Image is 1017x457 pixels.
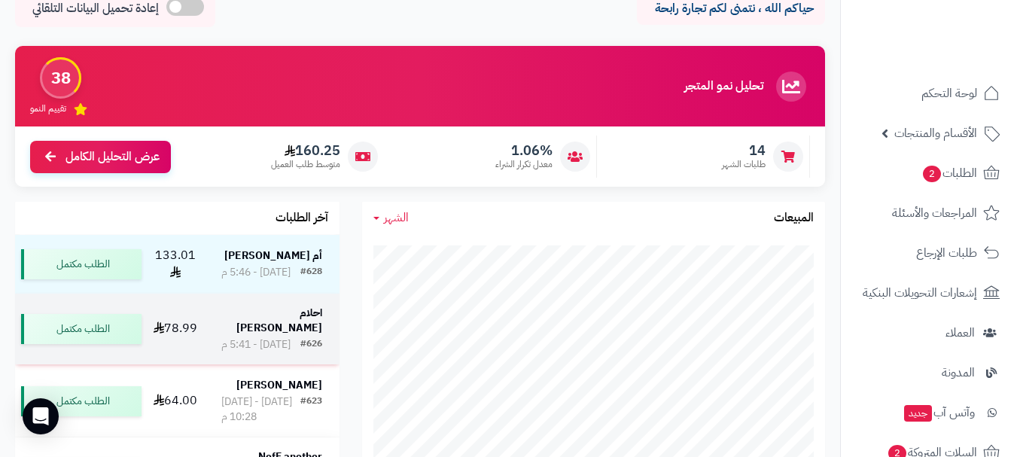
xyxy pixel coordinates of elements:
td: 78.99 [148,294,204,364]
span: وآتس آب [903,402,975,423]
span: متوسط طلب العميل [271,158,340,171]
div: [DATE] - [DATE] 10:28 م [221,395,300,425]
div: الطلب مكتمل [21,314,142,344]
td: 133.01 [148,235,204,294]
span: الأقسام والمنتجات [894,123,977,144]
div: [DATE] - 5:46 م [221,265,291,280]
span: جديد [904,405,932,422]
a: الطلبات2 [850,155,1008,191]
span: عرض التحليل الكامل [65,148,160,166]
td: 64.00 [148,366,204,437]
span: 1.06% [495,142,553,159]
div: #623 [300,395,322,425]
strong: [PERSON_NAME] [236,377,322,393]
a: المراجعات والأسئلة [850,195,1008,231]
h3: تحليل نمو المتجر [684,80,763,93]
span: 160.25 [271,142,340,159]
a: المدونة [850,355,1008,391]
span: المدونة [942,362,975,383]
span: الطلبات [921,163,977,184]
div: #628 [300,265,322,280]
span: المراجعات والأسئلة [892,203,977,224]
h3: آخر الطلبات [276,212,328,225]
span: الشهر [384,209,409,227]
span: طلبات الإرجاع [916,242,977,264]
div: #626 [300,337,322,352]
a: الشهر [373,209,409,227]
span: معدل تكرار الشراء [495,158,553,171]
strong: أم [PERSON_NAME] [224,248,322,264]
span: 14 [722,142,766,159]
div: الطلب مكتمل [21,386,142,416]
strong: احلام [PERSON_NAME] [236,305,322,336]
div: [DATE] - 5:41 م [221,337,291,352]
a: العملاء [850,315,1008,351]
span: طلبات الشهر [722,158,766,171]
h3: المبيعات [774,212,814,225]
span: 2 [922,165,942,183]
span: إشعارات التحويلات البنكية [863,282,977,303]
a: وآتس آبجديد [850,395,1008,431]
span: لوحة التحكم [921,83,977,104]
a: طلبات الإرجاع [850,235,1008,271]
span: العملاء [945,322,975,343]
a: لوحة التحكم [850,75,1008,111]
span: تقييم النمو [30,102,66,115]
div: الطلب مكتمل [21,249,142,279]
img: logo-2.png [915,13,1003,44]
a: إشعارات التحويلات البنكية [850,275,1008,311]
div: Open Intercom Messenger [23,398,59,434]
a: عرض التحليل الكامل [30,141,171,173]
